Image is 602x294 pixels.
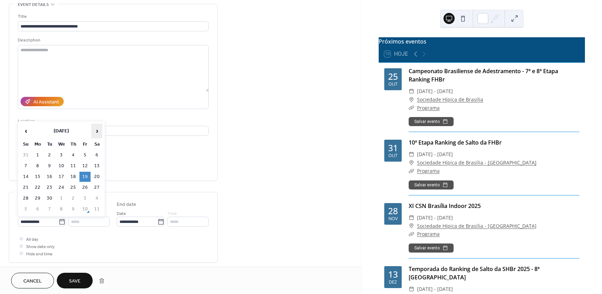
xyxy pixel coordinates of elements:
div: 31 [388,144,398,152]
div: Próximos eventos [379,37,585,46]
span: [DATE] - [DATE] [417,214,453,222]
span: All day [26,236,38,243]
a: 10ª Etapa Ranking de Salto da FHBr [409,139,502,146]
td: 9 [68,204,79,214]
span: Save [69,278,80,285]
span: Show date only [26,243,55,250]
span: Hide end time [26,250,53,258]
td: 10 [56,161,67,171]
td: 30 [44,193,55,203]
a: Sociedade Hípica de Brasília - [GEOGRAPHIC_DATA] [417,158,537,167]
th: [DATE] [32,124,91,139]
span: Event details [18,1,49,8]
td: 18 [68,172,79,182]
td: 24 [56,183,67,193]
td: 14 [20,172,31,182]
td: 31 [20,150,31,160]
td: 4 [91,193,102,203]
div: AI Assistant [33,99,59,106]
td: 25 [68,183,79,193]
div: out [388,82,398,87]
div: ​ [409,222,414,230]
button: Save [57,273,93,288]
div: out [388,154,398,158]
div: Location [18,117,207,125]
div: 28 [388,207,398,215]
span: [DATE] - [DATE] [417,150,453,158]
div: ​ [409,150,414,158]
td: 6 [32,204,43,214]
div: ​ [409,167,414,175]
td: 8 [32,161,43,171]
th: Tu [44,139,55,149]
div: End date [117,201,136,208]
div: 25 [388,72,398,81]
td: 29 [32,193,43,203]
a: Programa [417,168,440,174]
td: 1 [32,150,43,160]
td: 4 [68,150,79,160]
td: 16 [44,172,55,182]
div: 13 [388,270,398,279]
div: ​ [409,214,414,222]
td: 10 [79,204,91,214]
td: 9 [44,161,55,171]
td: 11 [68,161,79,171]
span: Time [167,210,177,217]
td: 6 [91,150,102,160]
td: 26 [79,183,91,193]
span: ‹ [21,124,31,138]
td: 27 [91,183,102,193]
span: [DATE] - [DATE] [417,285,453,293]
td: 15 [32,172,43,182]
div: Title [18,13,207,20]
td: 3 [56,150,67,160]
button: Salvar evento [409,243,454,253]
div: ​ [409,95,414,104]
td: 2 [68,193,79,203]
td: 21 [20,183,31,193]
div: ​ [409,285,414,293]
th: Sa [91,139,102,149]
div: ​ [409,158,414,167]
a: Sociedade Hípica de Brasília [417,95,483,104]
td: 13 [91,161,102,171]
div: ​ [409,230,414,238]
span: › [92,124,102,138]
span: Time [68,210,78,217]
div: ​ [409,104,414,112]
td: 1 [56,193,67,203]
button: AI Assistant [21,97,64,106]
div: ​ [409,87,414,95]
td: 5 [20,204,31,214]
td: 8 [56,204,67,214]
td: 28 [20,193,31,203]
td: 23 [44,183,55,193]
a: Campeonato Brasiliense de Adestramento - 7ª e 8ª Etapa Ranking FHBr [409,67,558,83]
div: Description [18,37,207,44]
td: 20 [91,172,102,182]
th: Mo [32,139,43,149]
td: 19 [79,172,91,182]
a: XI CSN Brasília Indoor 2025 [409,202,481,210]
button: Salvar evento [409,180,454,189]
button: Cancel [11,273,54,288]
td: 17 [56,172,67,182]
td: 3 [79,193,91,203]
td: 5 [79,150,91,160]
td: 7 [20,161,31,171]
a: Programa [417,231,440,237]
span: Date [117,210,126,217]
span: Cancel [23,278,42,285]
button: Salvar evento [409,117,454,126]
td: 22 [32,183,43,193]
span: [DATE] - [DATE] [417,87,453,95]
td: 12 [79,161,91,171]
td: 7 [44,204,55,214]
div: nov [388,217,398,221]
td: 2 [44,150,55,160]
td: 11 [91,204,102,214]
a: Programa [417,105,440,111]
th: Fr [79,139,91,149]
